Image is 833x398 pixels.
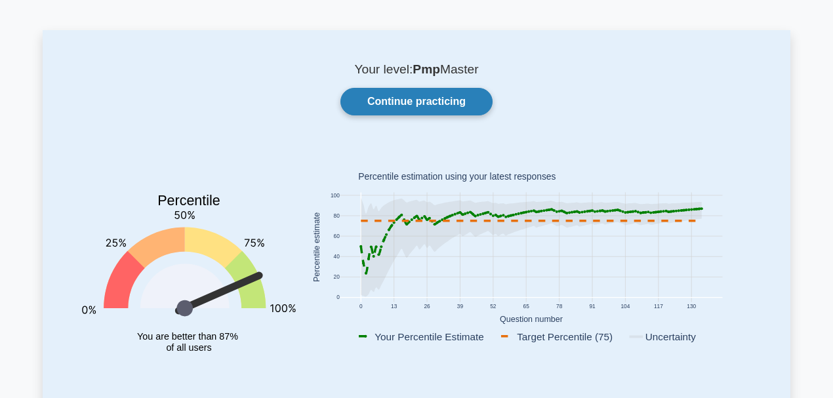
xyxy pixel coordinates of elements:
text: 13 [391,303,397,309]
text: Question number [500,315,563,324]
text: 20 [334,274,340,281]
text: 39 [457,303,464,309]
a: Continue practicing [340,88,493,115]
text: 104 [620,303,630,309]
text: 130 [687,303,696,309]
text: 40 [334,254,340,260]
text: 80 [334,212,340,219]
text: 78 [556,303,563,309]
text: 0 [336,294,340,301]
text: 91 [589,303,596,309]
text: Percentile [157,193,220,209]
text: 117 [654,303,663,309]
p: Your level: Master [74,62,759,77]
text: 100 [331,192,340,199]
tspan: of all users [166,343,211,353]
text: 26 [424,303,430,309]
text: Percentile estimate [312,212,321,282]
text: 65 [523,303,530,309]
tspan: You are better than 87% [137,331,238,342]
text: Percentile estimation using your latest responses [358,172,556,182]
text: 60 [334,233,340,240]
text: 52 [490,303,497,309]
text: 0 [359,303,363,309]
b: Pmp [413,62,440,76]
